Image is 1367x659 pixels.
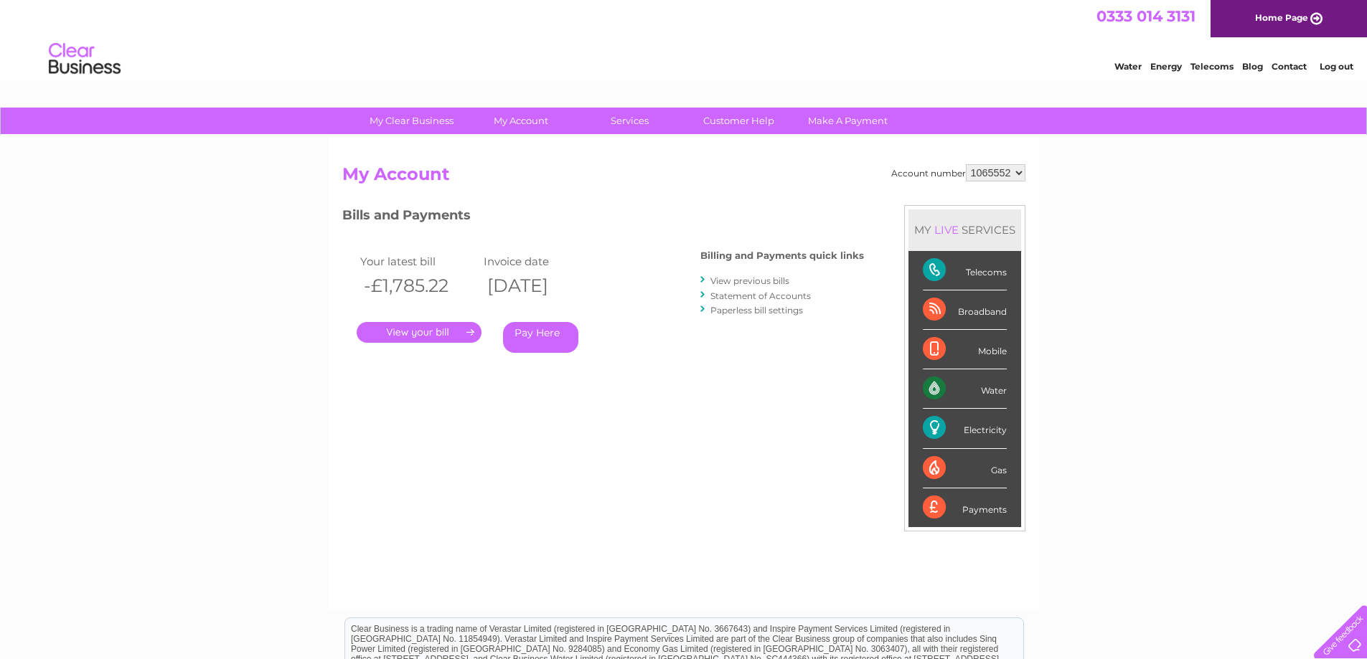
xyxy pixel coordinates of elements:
[1096,7,1195,25] a: 0333 014 3131
[357,252,481,271] td: Your latest bill
[480,271,604,300] th: [DATE]
[789,108,907,134] a: Make A Payment
[931,223,962,237] div: LIVE
[503,322,578,353] a: Pay Here
[908,209,1021,250] div: MY SERVICES
[923,330,1007,369] div: Mobile
[710,290,811,301] a: Statement of Accounts
[700,250,864,261] h4: Billing and Payments quick links
[357,322,481,343] a: .
[1272,61,1307,72] a: Contact
[1320,61,1353,72] a: Log out
[923,369,1007,409] div: Water
[923,251,1007,290] div: Telecoms
[342,164,1025,191] h2: My Account
[710,275,789,286] a: View previous bills
[923,449,1007,488] div: Gas
[923,488,1007,527] div: Payments
[352,108,471,134] a: My Clear Business
[923,409,1007,448] div: Electricity
[1114,61,1142,72] a: Water
[891,164,1025,181] div: Account number
[342,205,864,230] h3: Bills and Payments
[1242,61,1263,72] a: Blog
[680,108,798,134] a: Customer Help
[345,8,1023,70] div: Clear Business is a trading name of Verastar Limited (registered in [GEOGRAPHIC_DATA] No. 3667643...
[710,305,803,316] a: Paperless bill settings
[480,252,604,271] td: Invoice date
[461,108,580,134] a: My Account
[923,290,1007,330] div: Broadband
[1190,61,1234,72] a: Telecoms
[357,271,481,300] th: -£1,785.22
[48,37,121,81] img: logo.png
[570,108,689,134] a: Services
[1150,61,1182,72] a: Energy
